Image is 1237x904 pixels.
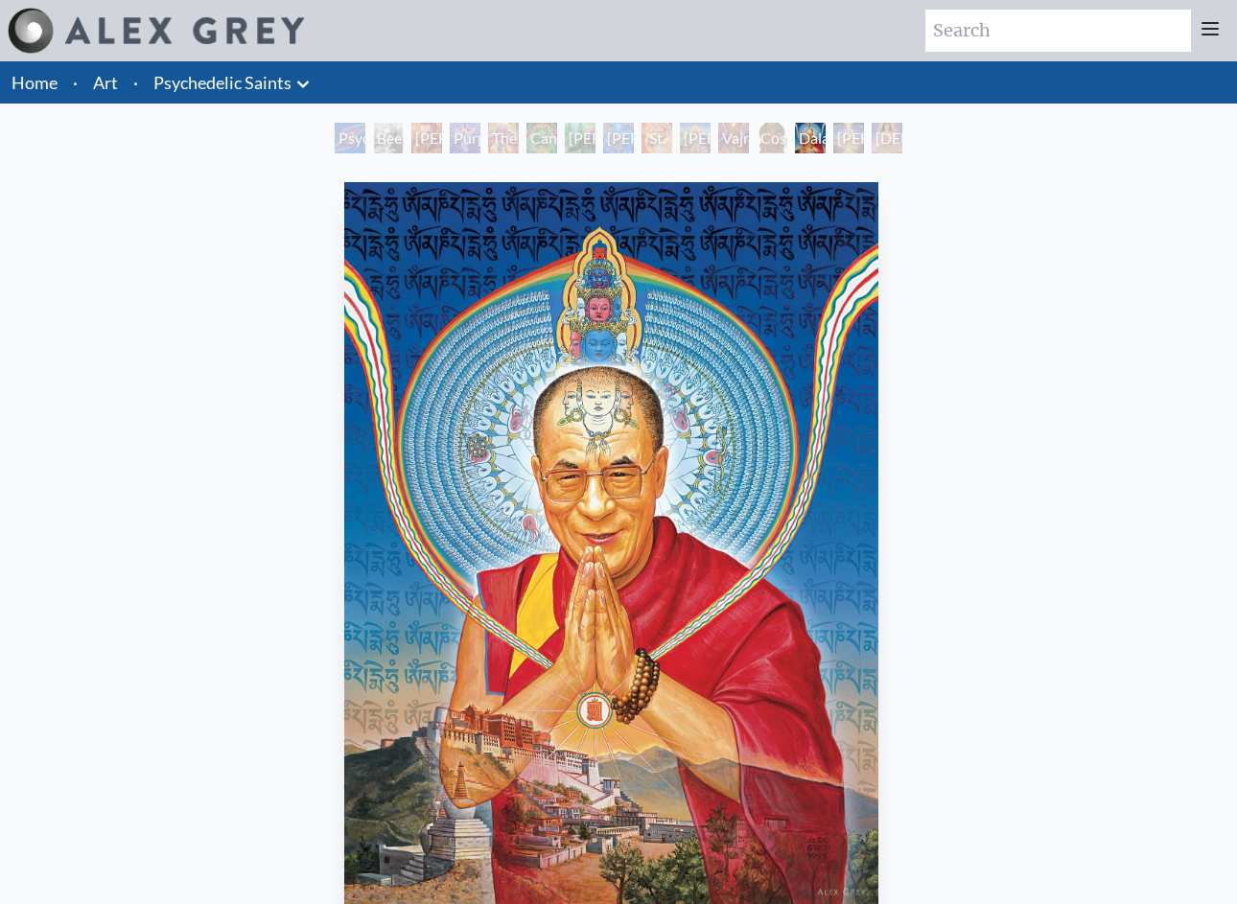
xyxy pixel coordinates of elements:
[93,69,118,96] a: Art
[680,123,711,153] div: [PERSON_NAME]
[872,123,902,153] div: [DEMOGRAPHIC_DATA]
[795,123,826,153] div: Dalai Lama
[373,123,404,153] div: Beethoven
[12,72,58,93] a: Home
[603,123,634,153] div: [PERSON_NAME] & the New Eleusis
[488,123,519,153] div: The Shulgins and their Alchemical Angels
[335,123,365,153] div: Psychedelic Healing
[126,61,146,104] li: ·
[450,123,480,153] div: Purple [DEMOGRAPHIC_DATA]
[153,69,292,96] a: Psychedelic Saints
[925,10,1191,52] input: Search
[718,123,749,153] div: Vajra Guru
[642,123,672,153] div: St. Albert & The LSD Revelation Revolution
[526,123,557,153] div: Cannabacchus
[65,61,85,104] li: ·
[565,123,595,153] div: [PERSON_NAME][US_STATE] - Hemp Farmer
[757,123,787,153] div: Cosmic Christ
[411,123,442,153] div: [PERSON_NAME] M.D., Cartographer of Consciousness
[833,123,864,153] div: [PERSON_NAME]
